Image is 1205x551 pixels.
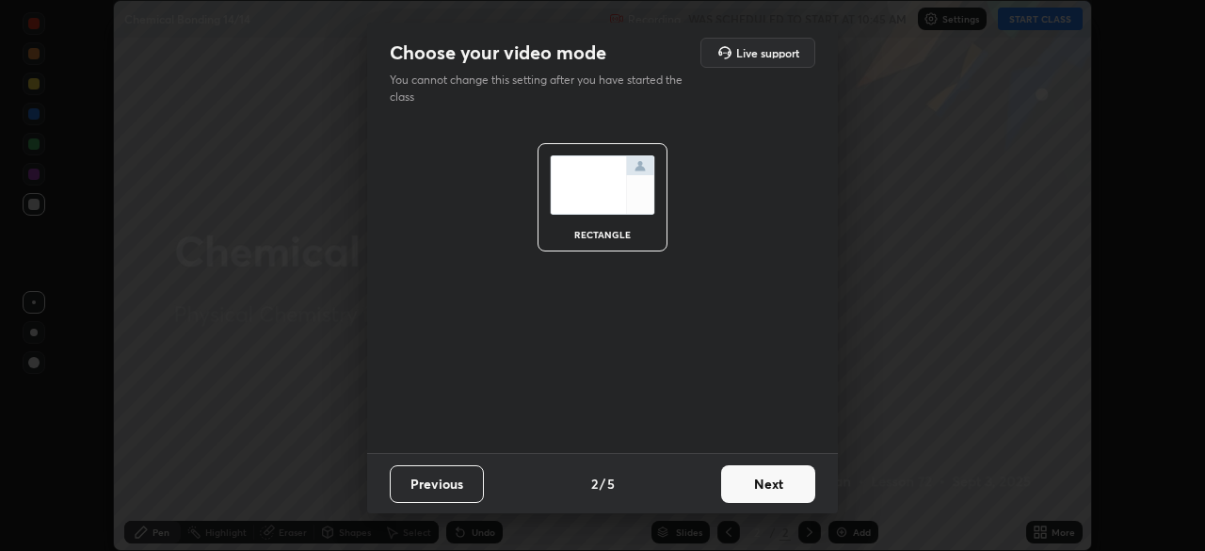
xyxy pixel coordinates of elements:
[607,474,615,494] h4: 5
[550,155,655,215] img: normalScreenIcon.ae25ed63.svg
[721,465,815,503] button: Next
[390,41,606,65] h2: Choose your video mode
[390,72,695,105] p: You cannot change this setting after you have started the class
[565,230,640,239] div: rectangle
[736,47,799,58] h5: Live support
[591,474,598,494] h4: 2
[390,465,484,503] button: Previous
[600,474,605,494] h4: /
